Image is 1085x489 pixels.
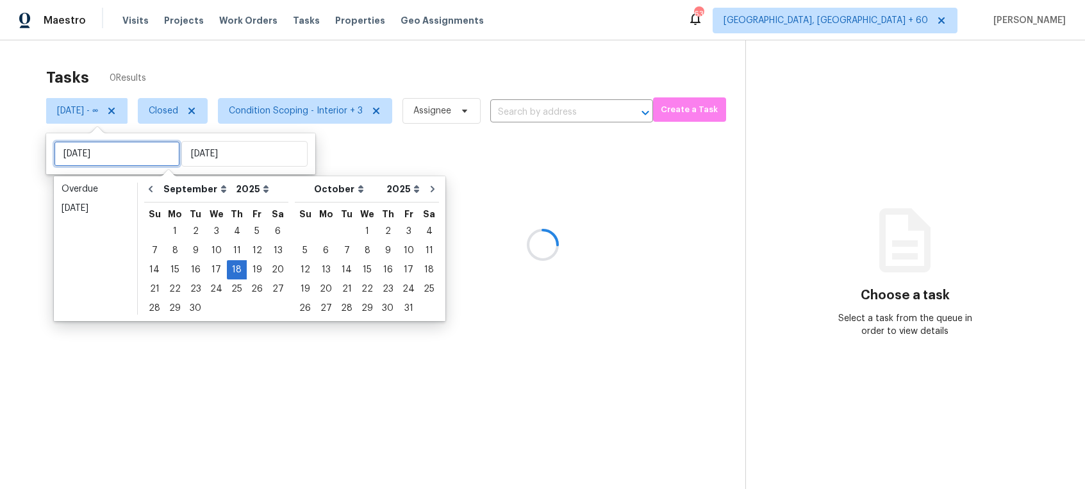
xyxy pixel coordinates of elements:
button: Go to previous month [141,176,160,202]
div: Wed Sep 10 2025 [206,241,227,260]
div: Thu Sep 04 2025 [227,222,247,241]
div: 20 [315,280,336,298]
div: 3 [398,222,419,240]
abbr: Sunday [299,210,311,219]
div: Sun Oct 05 2025 [295,241,315,260]
div: Thu Oct 02 2025 [377,222,398,241]
div: Thu Sep 11 2025 [227,241,247,260]
div: 12 [247,242,267,260]
input: Start date [54,141,180,167]
div: 9 [185,242,206,260]
div: 23 [185,280,206,298]
abbr: Wednesday [360,210,374,219]
div: 17 [398,261,419,279]
div: Sun Sep 07 2025 [144,241,165,260]
abbr: Tuesday [341,210,352,219]
abbr: Saturday [272,210,284,219]
div: 30 [377,299,398,317]
div: Sun Sep 14 2025 [144,260,165,279]
div: 26 [247,280,267,298]
div: 9 [377,242,398,260]
div: 1 [165,222,185,240]
div: 11 [227,242,247,260]
div: 25 [227,280,247,298]
select: Year [233,179,272,199]
div: Mon Sep 22 2025 [165,279,185,299]
select: Year [383,179,423,199]
ul: Date picker shortcuts [57,179,134,318]
div: Mon Oct 13 2025 [315,260,336,279]
div: Thu Sep 25 2025 [227,279,247,299]
div: Wed Oct 22 2025 [357,279,377,299]
div: Mon Sep 15 2025 [165,260,185,279]
div: Wed Sep 03 2025 [206,222,227,241]
div: 1 [357,222,377,240]
div: 24 [398,280,419,298]
div: Thu Oct 30 2025 [377,299,398,318]
div: 5 [247,222,267,240]
abbr: Friday [404,210,413,219]
div: 31 [398,299,419,317]
div: 22 [165,280,185,298]
div: Sun Oct 12 2025 [295,260,315,279]
div: Thu Oct 09 2025 [377,241,398,260]
div: Sun Oct 26 2025 [295,299,315,318]
div: 27 [267,280,288,298]
div: 14 [336,261,357,279]
select: Month [311,179,383,199]
div: 11 [419,242,439,260]
div: 13 [315,261,336,279]
abbr: Sunday [149,210,161,219]
div: Mon Sep 01 2025 [165,222,185,241]
div: 23 [377,280,398,298]
div: Sat Sep 27 2025 [267,279,288,299]
div: Sun Oct 19 2025 [295,279,315,299]
div: 17 [206,261,227,279]
div: 13 [267,242,288,260]
div: 19 [295,280,315,298]
div: 15 [165,261,185,279]
div: Tue Oct 28 2025 [336,299,357,318]
div: 26 [295,299,315,317]
div: Tue Sep 02 2025 [185,222,206,241]
div: 18 [227,261,247,279]
div: Overdue [62,183,129,195]
div: Sat Sep 06 2025 [267,222,288,241]
div: Fri Oct 24 2025 [398,279,419,299]
div: Fri Oct 17 2025 [398,260,419,279]
div: 7 [144,242,165,260]
abbr: Friday [253,210,261,219]
div: Sat Oct 18 2025 [419,260,439,279]
div: Tue Sep 30 2025 [185,299,206,318]
div: 28 [144,299,165,317]
div: 24 [206,280,227,298]
div: 635 [694,8,703,21]
div: 6 [315,242,336,260]
abbr: Saturday [423,210,435,219]
abbr: Monday [319,210,333,219]
div: Fri Sep 12 2025 [247,241,267,260]
div: 5 [295,242,315,260]
div: 29 [165,299,185,317]
div: Tue Sep 16 2025 [185,260,206,279]
div: 21 [144,280,165,298]
div: Sat Oct 11 2025 [419,241,439,260]
abbr: Wednesday [210,210,224,219]
div: Wed Oct 15 2025 [357,260,377,279]
div: Wed Oct 08 2025 [357,241,377,260]
div: 4 [419,222,439,240]
div: Tue Oct 07 2025 [336,241,357,260]
abbr: Monday [168,210,182,219]
select: Month [160,179,233,199]
div: 7 [336,242,357,260]
div: Sat Oct 25 2025 [419,279,439,299]
div: 14 [144,261,165,279]
div: Sun Sep 28 2025 [144,299,165,318]
div: 27 [315,299,336,317]
div: 28 [336,299,357,317]
div: Thu Oct 23 2025 [377,279,398,299]
div: Sat Sep 20 2025 [267,260,288,279]
div: Sat Sep 13 2025 [267,241,288,260]
div: Wed Sep 17 2025 [206,260,227,279]
div: 30 [185,299,206,317]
